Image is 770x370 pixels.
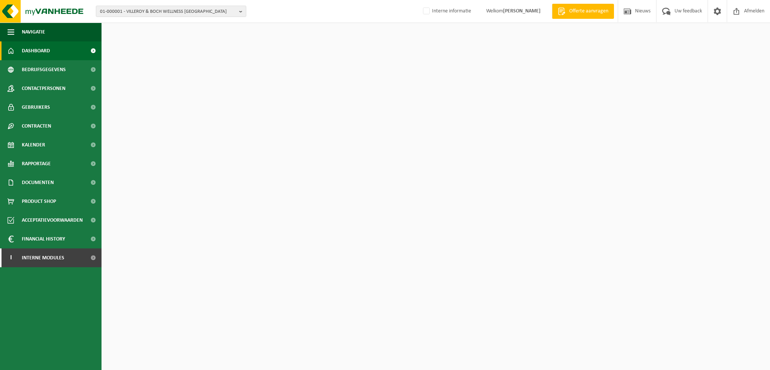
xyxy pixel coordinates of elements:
span: I [8,248,14,267]
span: Interne modules [22,248,64,267]
span: Product Shop [22,192,56,211]
strong: [PERSON_NAME] [503,8,541,14]
span: Kalender [22,136,45,154]
a: Offerte aanvragen [552,4,614,19]
span: Documenten [22,173,54,192]
span: Offerte aanvragen [567,8,610,15]
span: 01-000001 - VILLEROY & BOCH WELLNESS [GEOGRAPHIC_DATA] [100,6,236,17]
span: Navigatie [22,23,45,41]
span: Rapportage [22,154,51,173]
span: Financial History [22,230,65,248]
span: Contactpersonen [22,79,65,98]
span: Dashboard [22,41,50,60]
span: Gebruikers [22,98,50,117]
label: Interne informatie [421,6,471,17]
span: Acceptatievoorwaarden [22,211,83,230]
span: Contracten [22,117,51,136]
button: 01-000001 - VILLEROY & BOCH WELLNESS [GEOGRAPHIC_DATA] [96,6,246,17]
span: Bedrijfsgegevens [22,60,66,79]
